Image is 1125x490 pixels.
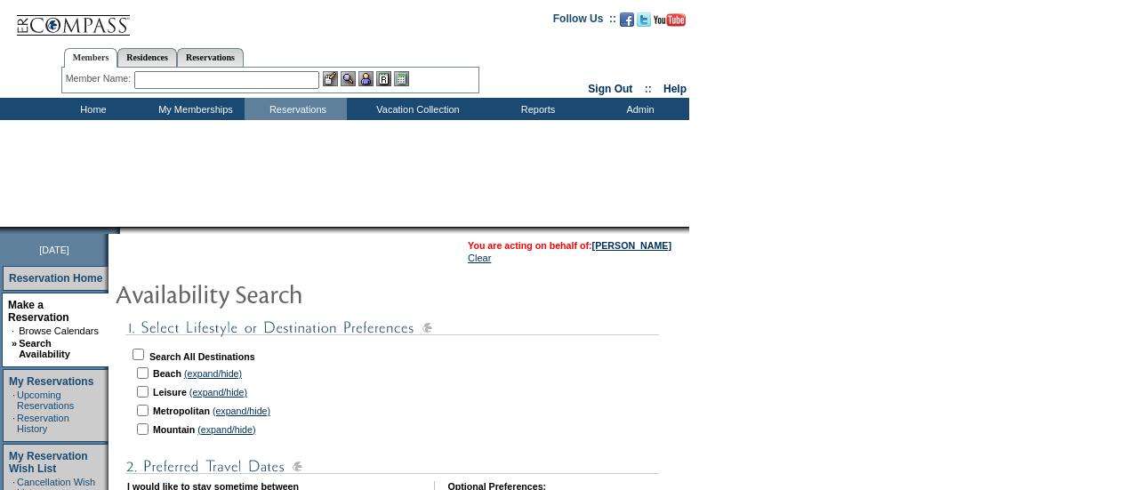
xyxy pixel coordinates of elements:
[120,227,122,234] img: blank.gif
[177,48,244,67] a: Reservations
[149,351,255,362] b: Search All Destinations
[245,98,347,120] td: Reservations
[8,299,69,324] a: Make a Reservation
[592,240,671,251] a: [PERSON_NAME]
[12,413,15,434] td: ·
[117,48,177,67] a: Residences
[153,387,187,398] b: Leisure
[40,98,142,120] td: Home
[588,83,632,95] a: Sign Out
[197,424,255,435] a: (expand/hide)
[620,12,634,27] img: Become our fan on Facebook
[39,245,69,255] span: [DATE]
[485,98,587,120] td: Reports
[12,325,17,336] td: ·
[213,406,270,416] a: (expand/hide)
[468,253,491,263] a: Clear
[153,406,210,416] b: Metropolitan
[66,71,134,86] div: Member Name:
[153,424,195,435] b: Mountain
[19,338,70,359] a: Search Availability
[9,450,88,475] a: My Reservation Wish List
[376,71,391,86] img: Reservations
[663,83,687,95] a: Help
[12,338,17,349] b: »
[637,12,651,27] img: Follow us on Twitter
[654,18,686,28] a: Subscribe to our YouTube Channel
[323,71,338,86] img: b_edit.gif
[114,227,120,234] img: promoShadowLeftCorner.gif
[358,71,374,86] img: Impersonate
[468,240,671,251] span: You are acting on behalf of:
[620,18,634,28] a: Become our fan on Facebook
[587,98,689,120] td: Admin
[189,387,247,398] a: (expand/hide)
[17,413,69,434] a: Reservation History
[9,375,93,388] a: My Reservations
[9,272,102,285] a: Reservation Home
[347,98,485,120] td: Vacation Collection
[341,71,356,86] img: View
[153,368,181,379] b: Beach
[17,390,74,411] a: Upcoming Reservations
[19,325,99,336] a: Browse Calendars
[394,71,409,86] img: b_calculator.gif
[142,98,245,120] td: My Memberships
[184,368,242,379] a: (expand/hide)
[12,390,15,411] td: ·
[645,83,652,95] span: ::
[115,276,470,311] img: pgTtlAvailabilitySearch.gif
[637,18,651,28] a: Follow us on Twitter
[64,48,118,68] a: Members
[553,11,616,32] td: Follow Us ::
[654,13,686,27] img: Subscribe to our YouTube Channel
